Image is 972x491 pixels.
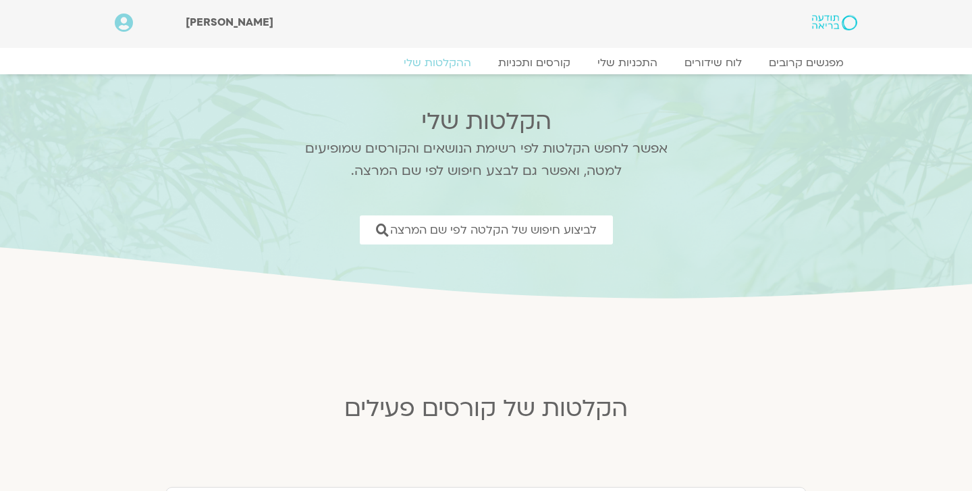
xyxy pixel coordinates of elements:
[390,56,485,70] a: ההקלטות שלי
[584,56,671,70] a: התכניות שלי
[671,56,755,70] a: לוח שידורים
[115,56,857,70] nav: Menu
[155,395,817,422] h2: הקלטות של קורסים פעילים
[390,224,597,236] span: לביצוע חיפוש של הקלטה לפי שם המרצה
[360,215,613,244] a: לביצוע חיפוש של הקלטה לפי שם המרצה
[485,56,584,70] a: קורסים ותכניות
[287,138,685,182] p: אפשר לחפש הקלטות לפי רשימת הנושאים והקורסים שמופיעים למטה, ואפשר גם לבצע חיפוש לפי שם המרצה.
[755,56,857,70] a: מפגשים קרובים
[287,108,685,135] h2: הקלטות שלי
[186,15,273,30] span: [PERSON_NAME]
